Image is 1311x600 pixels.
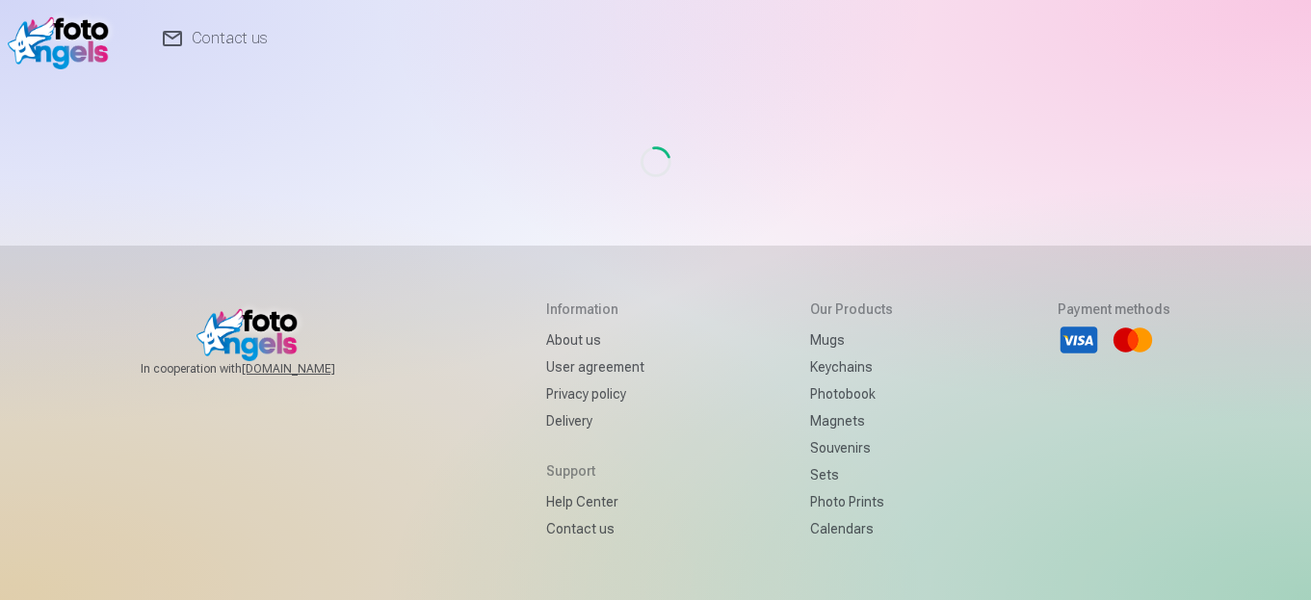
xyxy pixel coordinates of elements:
[810,326,893,353] a: Mugs
[1112,319,1154,361] li: Mastercard
[546,488,644,515] a: Help Center
[546,461,644,481] h5: Support
[810,434,893,461] a: Souvenirs
[546,300,644,319] h5: Information
[1058,300,1170,319] h5: Payment methods
[8,8,118,69] img: /v1
[810,407,893,434] a: Magnets
[546,353,644,380] a: User agreement
[546,326,644,353] a: About us
[810,380,893,407] a: Photobook
[546,407,644,434] a: Delivery
[810,488,893,515] a: Photo prints
[1058,319,1100,361] li: Visa
[141,361,381,377] span: In cooperation with
[810,461,893,488] a: Sets
[546,515,644,542] a: Contact us
[810,300,893,319] h5: Our products
[242,361,381,377] a: [DOMAIN_NAME]
[546,380,644,407] a: Privacy policy
[810,353,893,380] a: Keychains
[810,515,893,542] a: Calendars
